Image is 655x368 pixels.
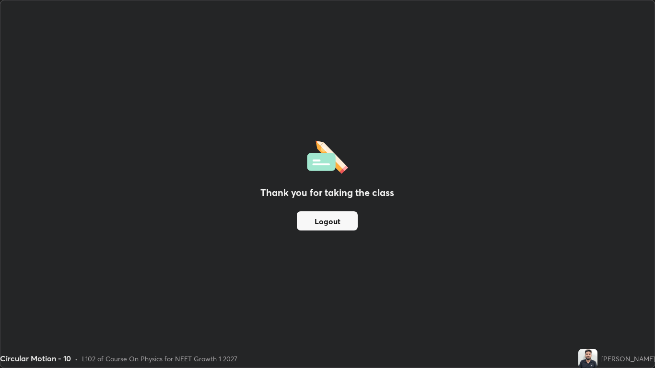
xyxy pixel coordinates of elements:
[297,211,358,230] button: Logout
[307,138,348,174] img: offlineFeedback.1438e8b3.svg
[578,349,597,368] img: d3357a0e3dcb4a65ad3c71fec026961c.jpg
[260,185,394,200] h2: Thank you for taking the class
[82,354,237,364] div: L102 of Course On Physics for NEET Growth 1 2027
[601,354,655,364] div: [PERSON_NAME]
[75,354,78,364] div: •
